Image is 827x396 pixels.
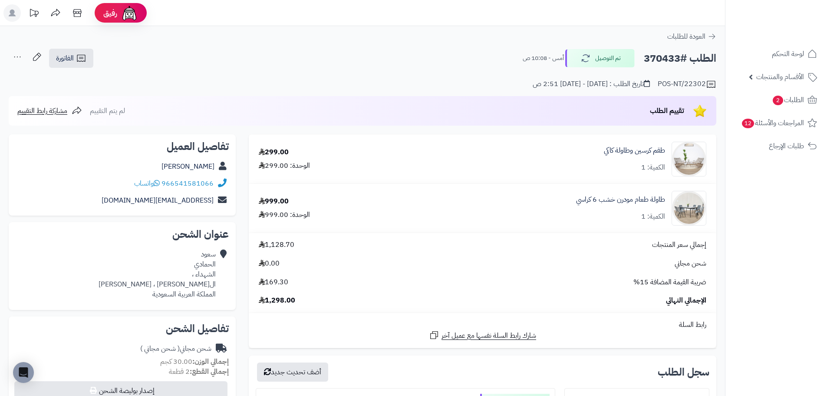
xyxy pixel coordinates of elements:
span: الطلبات [772,94,804,106]
h3: سجل الطلب [658,367,709,377]
span: العودة للطلبات [667,31,705,42]
span: الفاتورة [56,53,74,63]
a: المراجعات والأسئلة12 [731,113,822,133]
div: تاريخ الطلب : [DATE] - [DATE] 2:51 ص [533,79,650,89]
span: الإجمالي النهائي [666,296,706,306]
span: 0.00 [259,259,280,269]
a: شارك رابط السلة نفسها مع عميل آخر [429,330,536,341]
h2: عنوان الشحن [16,229,229,240]
h2: الطلب #370433 [644,50,716,67]
a: طلبات الإرجاع [731,136,822,156]
small: 2 قطعة [169,366,229,377]
div: الكمية: 1 [641,163,665,173]
a: طقم كرسين وطاولة كاكي [604,146,665,156]
span: إجمالي سعر المنتجات [652,240,706,250]
a: [PERSON_NAME] [161,161,214,172]
span: 12 [742,119,754,128]
a: لوحة التحكم [731,43,822,64]
a: الفاتورة [49,49,93,68]
h2: تفاصيل الشحن [16,323,229,334]
span: شحن مجاني [675,259,706,269]
img: 1746967152-1-90x90.jpg [672,142,706,176]
a: تحديثات المنصة [23,4,45,24]
small: أمس - 10:08 ص [523,54,564,63]
img: 1752669403-1-90x90.jpg [672,191,706,226]
div: 299.00 [259,147,289,157]
img: ai-face.png [121,4,138,22]
span: 1,298.00 [259,296,295,306]
span: لوحة التحكم [772,48,804,60]
div: الوحدة: 299.00 [259,161,310,171]
div: Open Intercom Messenger [13,362,34,383]
span: 169.30 [259,277,288,287]
button: أضف تحديث جديد [257,363,328,382]
div: POS-NT/22302 [658,79,716,90]
span: مشاركة رابط التقييم [17,106,67,116]
a: 966541581066 [161,178,214,189]
small: 30.00 كجم [160,356,229,367]
button: تم التوصيل [565,49,635,67]
span: المراجعات والأسئلة [741,117,804,129]
img: logo-2.png [768,7,819,25]
strong: إجمالي القطع: [190,366,229,377]
div: الكمية: 1 [641,212,665,222]
span: ( شحن مجاني ) [140,343,180,354]
span: تقييم الطلب [650,106,684,116]
div: 999.00 [259,196,289,206]
a: مشاركة رابط التقييم [17,106,82,116]
span: شارك رابط السلة نفسها مع عميل آخر [442,331,536,341]
h2: تفاصيل العميل [16,141,229,152]
span: رفيق [103,8,117,18]
a: واتساب [134,178,160,189]
a: الطلبات2 [731,90,822,110]
div: الوحدة: 999.00 [259,210,310,220]
a: طاولة طعام مودرن خشب 6 كراسي [576,195,665,205]
a: العودة للطلبات [667,31,716,42]
span: طلبات الإرجاع [769,140,804,152]
strong: إجمالي الوزن: [192,356,229,367]
span: ضريبة القيمة المضافة 15% [633,277,706,287]
div: سعود الحمادي الشهداء ، ال[PERSON_NAME] ، [PERSON_NAME] المملكة العربية السعودية [99,250,216,299]
span: 2 [773,96,783,105]
span: لم يتم التقييم [90,106,125,116]
a: [EMAIL_ADDRESS][DOMAIN_NAME] [102,195,214,206]
div: شحن مجاني [140,344,211,354]
div: رابط السلة [252,320,713,330]
span: الأقسام والمنتجات [756,71,804,83]
span: 1,128.70 [259,240,294,250]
